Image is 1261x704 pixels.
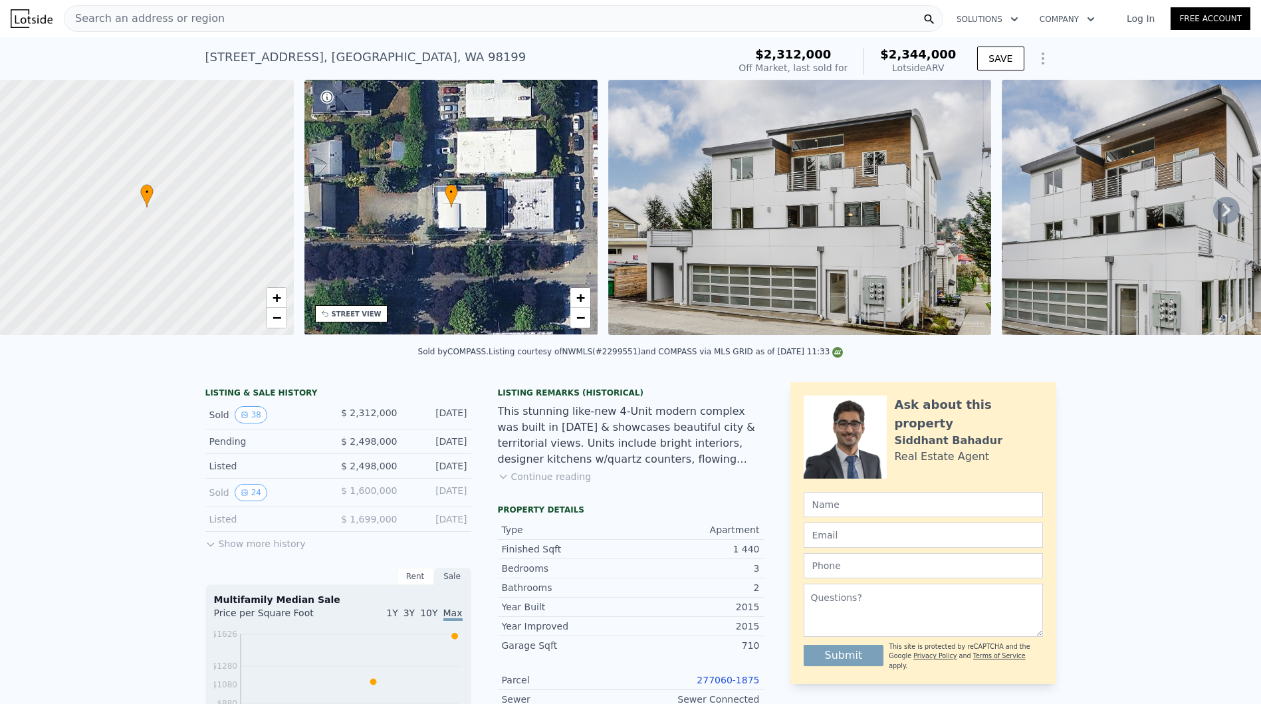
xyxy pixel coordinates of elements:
button: View historical data [235,406,267,423]
span: • [140,186,154,198]
div: Price per Square Foot [214,606,338,628]
div: Bedrooms [502,562,631,575]
button: Continue reading [498,470,592,483]
a: Zoom in [570,288,590,308]
a: 277060-1875 [697,675,759,685]
tspan: $1080 [211,680,237,689]
div: 710 [631,639,760,652]
span: $ 1,600,000 [341,485,398,496]
button: View historical data [235,484,267,501]
div: Type [502,523,631,536]
span: $ 2,312,000 [341,408,398,418]
span: 3Y [403,608,415,618]
div: Off Market, last sold for [739,61,848,74]
button: Submit [804,645,884,666]
tspan: $1280 [211,661,237,671]
div: 2015 [631,600,760,614]
div: Apartment [631,523,760,536]
div: Siddhant Bahadur [895,433,1003,449]
div: • [445,184,458,207]
div: This site is protected by reCAPTCHA and the Google and apply. [889,642,1042,671]
div: Property details [498,505,764,515]
a: Zoom out [267,308,287,328]
div: 2 [631,581,760,594]
span: $ 2,498,000 [341,461,398,471]
span: − [272,309,281,326]
span: $ 1,699,000 [341,514,398,525]
div: Finished Sqft [502,542,631,556]
div: Sale [434,568,471,585]
div: Ask about this property [895,396,1043,433]
div: Parcel [502,673,631,687]
span: + [272,289,281,306]
div: [DATE] [408,435,467,448]
div: Real Estate Agent [895,449,990,465]
a: Privacy Policy [913,652,957,659]
div: Sold by COMPASS . [418,347,489,356]
div: 1 440 [631,542,760,556]
div: [DATE] [408,459,467,473]
div: This stunning like-new 4-Unit modern complex was built in [DATE] & showcases beautiful city & ter... [498,404,764,467]
input: Phone [804,553,1043,578]
span: − [576,309,585,326]
button: Show Options [1030,45,1056,72]
div: [DATE] [408,484,467,501]
img: Lotside [11,9,53,28]
div: Lotside ARV [880,61,956,74]
input: Email [804,523,1043,548]
div: Bathrooms [502,581,631,594]
div: [STREET_ADDRESS] , [GEOGRAPHIC_DATA] , WA 98199 [205,48,526,66]
img: NWMLS Logo [832,347,843,358]
a: Free Account [1171,7,1250,30]
div: LISTING & SALE HISTORY [205,388,471,401]
div: Sold [209,406,328,423]
input: Name [804,492,1043,517]
div: Rent [397,568,434,585]
span: Search an address or region [64,11,225,27]
div: [DATE] [408,406,467,423]
span: $2,344,000 [880,47,956,61]
div: 3 [631,562,760,575]
div: Garage Sqft [502,639,631,652]
span: Max [443,608,463,621]
div: Listed [209,513,328,526]
img: Sale: 115676086 Parcel: 98123500 [608,80,991,335]
button: SAVE [977,47,1024,70]
div: Listed [209,459,328,473]
div: Pending [209,435,328,448]
span: $ 2,498,000 [341,436,398,447]
div: Multifamily Median Sale [214,593,463,606]
button: Company [1029,7,1105,31]
div: STREET VIEW [332,309,382,319]
div: Listing courtesy of NWMLS (#2299551) and COMPASS via MLS GRID as of [DATE] 11:33 [489,347,843,356]
span: 10Y [420,608,437,618]
div: Sold [209,484,328,501]
div: 2015 [631,620,760,633]
a: Zoom out [570,308,590,328]
div: • [140,184,154,207]
div: Year Improved [502,620,631,633]
div: Listing Remarks (Historical) [498,388,764,398]
button: Show more history [205,532,306,550]
a: Terms of Service [973,652,1026,659]
tspan: $1626 [211,630,237,639]
span: $2,312,000 [755,47,831,61]
a: Zoom in [267,288,287,308]
span: 1Y [386,608,398,618]
div: Year Built [502,600,631,614]
div: [DATE] [408,513,467,526]
button: Solutions [946,7,1029,31]
span: + [576,289,585,306]
span: • [445,186,458,198]
a: Log In [1111,12,1171,25]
